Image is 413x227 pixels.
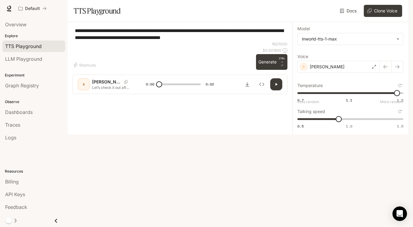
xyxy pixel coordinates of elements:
div: Open Intercom Messenger [392,206,407,221]
p: [PERSON_NAME] [92,79,122,85]
span: 1.5 [397,124,403,129]
p: CTRL + [279,57,285,64]
a: Docs [339,5,359,17]
button: Reset to default [397,82,403,89]
p: Temperature [297,83,323,88]
p: 162 / 1000 [272,41,287,47]
button: Download audio [241,78,253,90]
button: GenerateCTRL +⏎ [256,54,287,70]
p: Voice [297,54,308,59]
div: inworld-tts-1-max [302,36,393,42]
span: 0.5 [297,124,304,129]
button: Copy Voice ID [122,80,130,84]
p: $ 0.001620 [263,48,281,53]
p: Less random [297,100,319,104]
h1: TTS Playground [74,5,120,17]
p: [PERSON_NAME] [310,64,344,70]
span: 0:00 [146,81,154,87]
p: Let’s check it out after school. This sounds magical [92,85,131,90]
p: Default [25,6,40,11]
div: S [79,79,88,89]
span: 0:02 [206,81,214,87]
span: 0.7 [297,98,304,103]
p: Model [297,27,310,31]
button: Clone Voice [364,5,402,17]
button: Inspect [256,78,268,90]
div: inworld-tts-1-max [298,33,403,45]
p: Talking speed [297,109,325,114]
button: Shortcuts [72,60,98,70]
button: Reset to default [397,108,403,115]
button: All workspaces [16,2,49,15]
span: 1.1 [346,98,352,103]
span: 1.0 [346,124,352,129]
p: ⏎ [279,57,285,67]
p: More random [380,100,403,104]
